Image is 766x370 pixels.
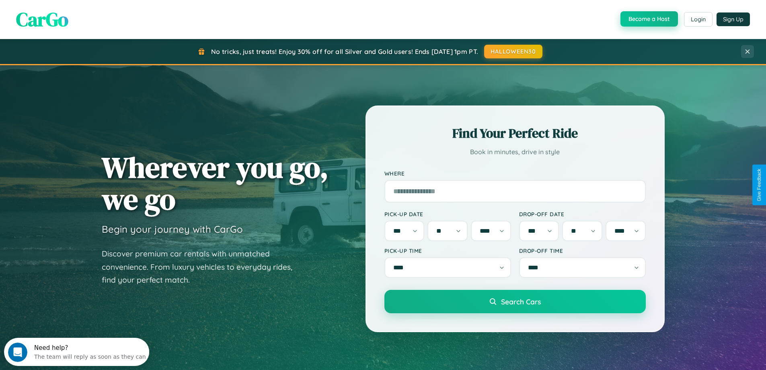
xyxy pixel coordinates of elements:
div: Give Feedback [756,169,762,201]
button: Sign Up [717,12,750,26]
label: Drop-off Time [519,247,646,254]
div: The team will reply as soon as they can [30,13,142,22]
span: CarGo [16,6,68,33]
span: Search Cars [501,297,541,306]
div: Open Intercom Messenger [3,3,150,25]
button: Search Cars [384,290,646,313]
label: Where [384,170,646,177]
h3: Begin your journey with CarGo [102,223,243,235]
p: Book in minutes, drive in style [384,146,646,158]
button: Login [684,12,713,27]
button: HALLOWEEN30 [484,45,542,58]
div: Need help? [30,7,142,13]
label: Drop-off Date [519,211,646,217]
label: Pick-up Time [384,247,511,254]
h2: Find Your Perfect Ride [384,124,646,142]
label: Pick-up Date [384,211,511,217]
h1: Wherever you go, we go [102,151,329,215]
p: Discover premium car rentals with unmatched convenience. From luxury vehicles to everyday rides, ... [102,247,303,287]
iframe: Intercom live chat [8,343,27,362]
button: Become a Host [620,11,678,27]
span: No tricks, just treats! Enjoy 30% off for all Silver and Gold users! Ends [DATE] 1pm PT. [211,48,478,56]
iframe: Intercom live chat discovery launcher [4,338,149,366]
